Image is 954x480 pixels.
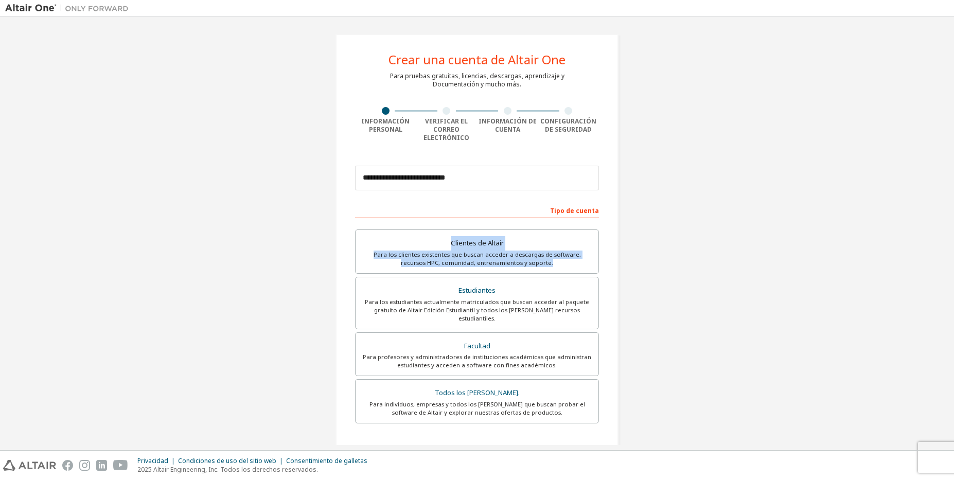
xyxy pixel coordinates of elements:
img: Altair Uno [5,3,134,13]
div: Consentimiento de galletas [286,457,374,465]
div: Crear una cuenta de Altair One [388,54,566,66]
div: Tipo de cuenta [355,202,599,218]
div: Información de cuenta [477,117,538,134]
div: Configuración de seguridad [538,117,599,134]
div: Estudiantes [362,283,592,298]
div: Para individuos, empresas y todos los [PERSON_NAME] que buscan probar el software de Altair y exp... [362,400,592,417]
div: Para los estudiantes actualmente matriculados que buscan acceder al paquete gratuito de Altair Ed... [362,298,592,323]
div: Privacidad [137,457,178,465]
div: Facultad [362,339,592,353]
div: Para profesores y administradores de instituciones académicas que administran estudiantes y acced... [362,353,592,369]
img: youtube.svg [113,460,128,471]
p: 2025 Altair Engineering, Inc. Todos los derechos reservados. [137,465,374,474]
img: facebook.svg [62,460,73,471]
div: Su perfil [355,439,599,455]
div: Para los clientes existentes que buscan acceder a descargas de software, recursos HPC, comunidad,... [362,251,592,267]
div: Para pruebas gratuitas, licencias, descargas, aprendizaje y Documentación y mucho más. [390,72,564,88]
div: Todos los [PERSON_NAME]. [362,386,592,400]
img: instagram.svg [79,460,90,471]
div: Información personal [355,117,416,134]
img: altair_logo.svg [3,460,56,471]
div: Verificar el correo electrónico [416,117,478,142]
div: Condiciones de uso del sitio web [178,457,286,465]
div: Clientes de Altair [362,236,592,251]
img: linkedin.svg [96,460,107,471]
